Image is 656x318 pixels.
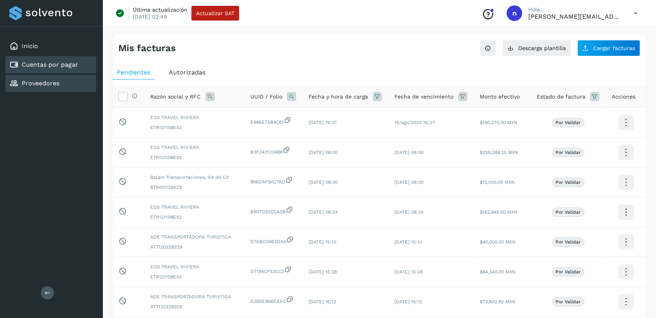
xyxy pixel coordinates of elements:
span: ATT120329329 [150,303,238,310]
span: $190,270.00 MXN [480,120,517,125]
div: Cuentas por pagar [5,56,96,73]
button: Cargar facturas [577,40,640,56]
p: Por validar [555,180,581,185]
p: Por validar [555,150,581,155]
span: 15/ago/2023 16:37 [394,120,435,125]
p: [DATE] 02:49 [133,13,167,20]
p: Por validar [555,239,581,245]
span: Autorizadas [169,69,205,76]
span: [DATE] 08:00 [394,150,423,155]
span: ADE TRANSPORTADORA TURISTICA [150,233,238,240]
span: E886E75B4C61 [250,116,296,126]
div: Proveedores [5,75,96,92]
span: B907D93CCA0B [250,206,296,215]
span: Actualizar SAT [196,10,234,16]
span: Descarga plantilla [518,45,566,51]
span: EOS TRAVEL RIVIERA [150,144,238,151]
span: Estado de factura [537,93,585,101]
span: [DATE] 16:12 [309,299,336,304]
span: 866DAF9A27AD [250,176,296,185]
p: Por validar [555,269,581,275]
a: Cuentas por pagar [22,61,78,68]
span: Balam Transportaciones, SA de CV [150,174,238,181]
span: Acciones [612,93,635,101]
div: Inicio [5,38,96,55]
span: [DATE] 16:12 [394,299,422,304]
span: [DATE] 08:00 [394,180,423,185]
span: Fecha y hora de carga [309,93,368,101]
span: $84,340.00 MXN [480,269,515,275]
span: [DATE] 08:24 [309,209,338,215]
a: Proveedores [22,79,59,87]
span: $259,388.25 MXN [480,150,518,155]
span: EOS TRAVEL RIVIERA [150,263,238,270]
span: Monto efectivo [480,93,520,101]
p: Por validar [555,120,581,125]
p: Última actualización [133,6,187,13]
span: $10,000.00 MXN [480,180,515,185]
span: [DATE] 08:00 [309,150,338,155]
button: Actualizar SAT [191,6,239,21]
span: D7194CF53CC3 [250,266,296,275]
span: BTR011126AZ6 [150,184,238,191]
span: B3F342120498 [250,146,296,156]
span: Pendientes [117,69,150,76]
span: [DATE] 15:28 [309,269,337,275]
span: ETR121108EX2 [150,124,238,131]
a: Inicio [22,42,38,50]
span: ETR121108EX2 [150,214,238,221]
p: Por validar [555,299,581,304]
span: UUID / Folio [250,93,282,101]
span: $73,602.92 MXN [480,299,515,304]
p: nelly@shuttlecentral.com [528,13,621,20]
span: EOS TRAVEL RIVIERA [150,114,238,121]
span: E2B6E99BEEEC [250,296,296,305]
p: Por validar [555,209,581,215]
span: Fecha de vencimiento [394,93,453,101]
span: ETR121108EX2 [150,154,238,161]
button: Descarga plantilla [502,40,571,56]
span: ADE TRANSPORTADORA TURISTICA [150,293,238,300]
span: $40,000.00 MXN [480,239,515,245]
span: [DATE] 15:28 [394,269,423,275]
span: [DATE] 08:00 [309,180,338,185]
span: D7ABC04B3DA4 [250,236,296,245]
span: [DATE] 15:10 [394,239,422,245]
span: $162,845.00 MXN [480,209,517,215]
span: EOS TRAVEL RIVIERA [150,204,238,211]
h4: Mis facturas [118,43,176,54]
p: Hola, [528,6,621,13]
span: ETR121108EX2 [150,273,238,280]
span: ATT120329329 [150,244,238,251]
span: [DATE] 15:10 [309,239,336,245]
span: Razón social y RFC [150,93,201,101]
span: Cargar facturas [593,45,635,51]
span: [DATE] 08:24 [394,209,423,215]
span: [DATE] 16:37 [309,120,337,125]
